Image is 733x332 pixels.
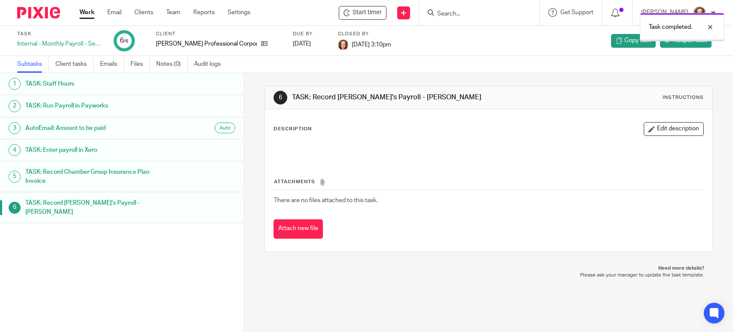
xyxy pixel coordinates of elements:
[156,56,188,73] a: Notes (0)
[274,126,312,132] p: Description
[25,197,165,218] h1: TASK: Record [PERSON_NAME]'s Payroll - [PERSON_NAME]
[17,56,49,73] a: Subtasks
[293,31,327,37] label: Due by
[124,39,128,43] small: /6
[131,56,150,73] a: Files
[339,6,386,20] div: Jeanette Glass Professional Corporation - Internal - Monthly Payroll - September
[107,8,122,17] a: Email
[9,100,21,112] div: 2
[25,99,165,112] h1: TASK: Run Payroll in Payworks
[338,40,348,50] img: avatar-thumb.jpg
[693,6,706,20] img: avatar-thumb.jpg
[79,8,94,17] a: Work
[274,197,377,203] span: There are no files attached to this task.
[9,202,21,214] div: 6
[17,40,103,48] div: Internal - Monthly Payroll - September
[228,8,250,17] a: Settings
[293,40,327,48] div: [DATE]
[9,144,21,156] div: 4
[120,36,128,46] div: 6
[194,56,227,73] a: Audit logs
[352,41,391,47] span: [DATE] 3:10pm
[25,144,165,157] h1: TASK: Enter payroll in Xero
[215,123,235,133] div: Auto
[274,91,287,105] div: 6
[273,265,704,272] p: Need more details?
[273,272,704,279] p: Please ask your manager to update the task template.
[644,122,704,136] button: Edit description
[25,77,165,90] h1: TASK: Staff Hours
[193,8,215,17] a: Reports
[25,122,165,135] h1: AutoEmail: Amount to be paid
[100,56,124,73] a: Emails
[134,8,153,17] a: Clients
[353,8,382,17] span: Start timer
[9,122,21,134] div: 3
[25,166,165,188] h1: TASK: Record Chamber Group Insurance Plan Invoice
[156,31,282,37] label: Client
[274,219,323,239] button: Attach new file
[663,94,704,101] div: Instructions
[649,23,692,31] p: Task completed.
[55,56,94,73] a: Client tasks
[17,7,60,18] img: Pixie
[274,179,315,184] span: Attachments
[166,8,180,17] a: Team
[9,171,21,183] div: 5
[9,78,21,90] div: 1
[156,40,257,48] p: [PERSON_NAME] Professional Corporation
[17,31,103,37] label: Task
[338,31,391,37] label: Closed by
[292,93,507,102] h1: TASK: Record [PERSON_NAME]'s Payroll - [PERSON_NAME]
